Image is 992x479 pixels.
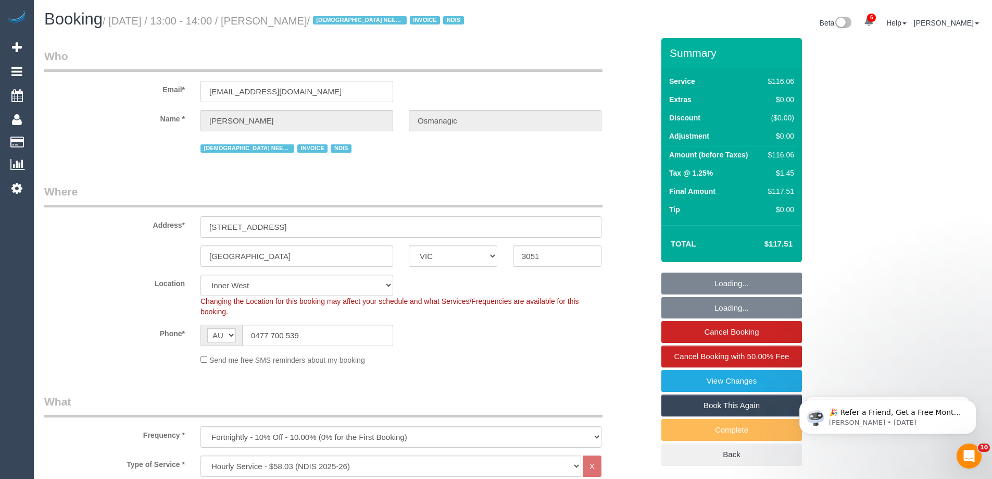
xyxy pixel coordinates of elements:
a: [PERSON_NAME] [914,19,979,27]
label: Address* [36,216,193,230]
img: Automaid Logo [6,10,27,25]
strong: Total [671,239,696,248]
label: Location [36,275,193,289]
a: Book This Again [661,395,802,416]
span: Send me free SMS reminders about my booking [209,356,365,364]
label: Extras [669,94,692,105]
a: Help [886,19,907,27]
small: / [DATE] / 13:00 - 14:00 / [PERSON_NAME] [103,15,467,27]
label: Tip [669,204,680,215]
img: New interface [834,17,851,30]
label: Phone* [36,325,193,339]
input: Last Name* [409,110,601,131]
h4: $117.51 [733,240,793,249]
input: Suburb* [200,245,393,267]
span: [DEMOGRAPHIC_DATA] NEEDED [200,144,294,153]
legend: What [44,394,602,417]
a: Beta [820,19,852,27]
span: NDIS [443,16,463,24]
span: 6 [867,14,876,22]
div: $117.51 [764,186,794,196]
input: Phone* [242,325,393,346]
span: Booking [44,10,103,28]
label: Type of Service * [36,456,193,470]
label: Service [669,76,695,87]
span: / [307,15,467,27]
div: $116.06 [764,150,794,160]
iframe: Intercom live chat [957,444,982,469]
span: NDIS [331,144,351,153]
div: $0.00 [764,131,794,141]
span: 10 [978,444,990,452]
label: Adjustment [669,131,709,141]
a: 6 [859,10,879,33]
h3: Summary [670,47,797,59]
div: ($0.00) [764,113,794,123]
input: First Name* [200,110,393,131]
span: Cancel Booking with 50.00% Fee [674,352,789,361]
span: INVOICE [297,144,328,153]
iframe: Intercom notifications message [784,378,992,451]
label: Tax @ 1.25% [669,168,713,178]
span: INVOICE [410,16,440,24]
div: $116.06 [764,76,794,87]
a: Cancel Booking with 50.00% Fee [661,346,802,367]
div: $0.00 [764,94,794,105]
label: Amount (before Taxes) [669,150,748,160]
label: Frequency * [36,426,193,440]
a: Back [661,444,802,465]
label: Final Amount [669,186,715,196]
input: Post Code* [513,245,601,267]
legend: Where [44,184,602,207]
a: View Changes [661,370,802,392]
span: Changing the Location for this booking may affect your schedule and what Services/Frequencies are... [200,297,579,316]
div: $0.00 [764,204,794,215]
div: $1.45 [764,168,794,178]
label: Name * [36,110,193,124]
span: [DEMOGRAPHIC_DATA] NEEDED [313,16,407,24]
label: Email* [36,81,193,95]
a: Cancel Booking [661,321,802,343]
input: Email* [200,81,393,102]
legend: Who [44,48,602,72]
label: Discount [669,113,700,123]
